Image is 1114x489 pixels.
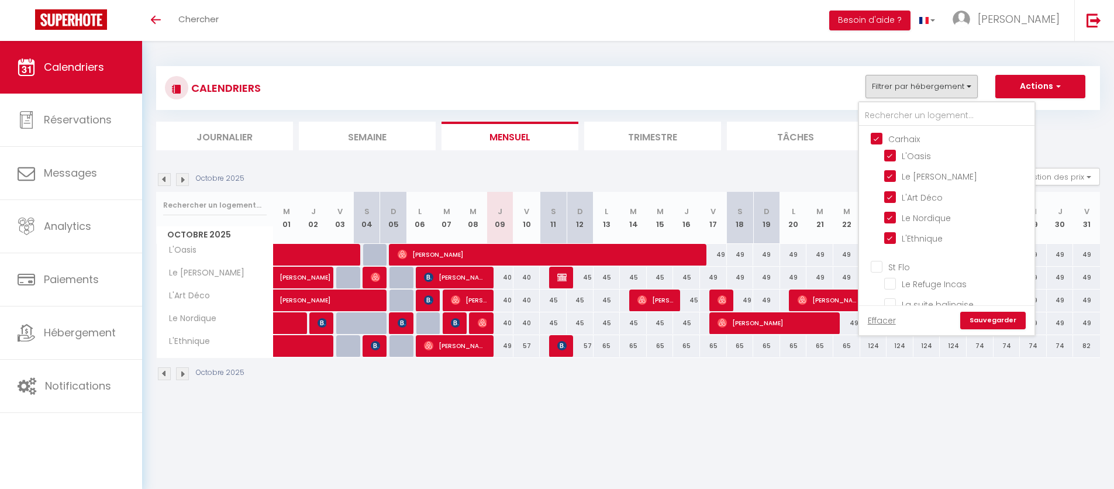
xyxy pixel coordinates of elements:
th: 04 [353,192,380,244]
button: Gestion des prix [1013,168,1100,185]
span: Notifications [45,378,111,393]
span: [PERSON_NAME] [280,283,387,305]
li: Semaine [299,122,436,150]
abbr: D [391,206,396,217]
li: Tâches [727,122,864,150]
th: 31 [1073,192,1100,244]
span: Octobre 2025 [157,226,273,243]
abbr: M [816,206,823,217]
div: 49 [1047,312,1074,334]
div: 65 [594,335,620,357]
input: Rechercher un logement... [163,195,267,216]
span: [PERSON_NAME] [451,312,460,334]
div: 57 [567,335,594,357]
div: 45 [567,312,594,334]
abbr: M [283,206,290,217]
div: Filtrer par hébergement [858,101,1036,336]
th: 16 [673,192,700,244]
th: 05 [380,192,407,244]
span: [PERSON_NAME] [398,243,702,266]
span: [PERSON_NAME] [424,335,487,357]
span: Messages [44,166,97,180]
span: Analytics [44,219,91,233]
abbr: S [737,206,743,217]
abbr: S [551,206,556,217]
div: 124 [860,335,887,357]
div: 124 [887,335,913,357]
div: 45 [673,312,700,334]
img: ... [953,11,970,28]
th: 18 [727,192,754,244]
abbr: V [711,206,716,217]
span: Chercher [178,13,219,25]
th: 10 [513,192,540,244]
h3: CALENDRIERS [188,75,261,101]
div: 49 [727,267,754,288]
div: 65 [727,335,754,357]
span: [PERSON_NAME] [718,312,834,334]
span: [PERSON_NAME] [557,335,566,357]
span: [PERSON_NAME] [978,12,1060,26]
span: [PERSON_NAME] [451,289,487,311]
th: 11 [540,192,567,244]
div: 65 [620,335,647,357]
li: Mensuel [442,122,578,150]
th: 22 [833,192,860,244]
span: [PERSON_NAME] [557,266,566,288]
div: 65 [673,335,700,357]
span: L'Ethnique [158,335,213,348]
span: Calendriers [44,60,104,74]
div: 65 [753,335,780,357]
div: 49 [727,290,754,311]
th: 06 [406,192,433,244]
abbr: J [311,206,316,217]
div: 45 [620,267,647,288]
th: 21 [806,192,833,244]
span: [PERSON_NAME] [424,266,487,288]
div: 45 [540,290,567,311]
span: L'Ethnique [902,233,943,244]
img: logout [1087,13,1101,27]
div: 49 [833,267,860,288]
div: 45 [594,267,620,288]
div: 40 [487,290,513,311]
div: 65 [780,335,807,357]
span: [PERSON_NAME] [280,260,333,283]
div: 40 [487,312,513,334]
div: 65 [647,335,674,357]
a: Effacer [868,314,896,327]
div: 49 [1073,312,1100,334]
span: [PERSON_NAME] [318,312,326,334]
abbr: M [657,206,664,217]
span: [PERSON_NAME] [424,289,433,311]
span: [PERSON_NAME] [371,335,380,357]
div: 40 [513,290,540,311]
input: Rechercher un logement... [859,105,1034,126]
div: 49 [806,267,833,288]
div: 45 [673,290,700,311]
abbr: V [524,206,529,217]
span: [PERSON_NAME] [478,312,487,334]
div: 65 [700,335,727,357]
th: 20 [780,192,807,244]
span: [PERSON_NAME] [637,289,673,311]
div: 49 [833,312,860,334]
th: 07 [433,192,460,244]
abbr: M [470,206,477,217]
abbr: M [630,206,637,217]
div: 74 [967,335,994,357]
div: 49 [806,244,833,266]
span: Le Nordique [902,212,951,224]
th: 12 [567,192,594,244]
span: [PERSON_NAME] [398,312,406,334]
div: 49 [727,244,754,266]
div: 45 [647,267,674,288]
abbr: M [443,206,450,217]
abbr: J [684,206,689,217]
div: 45 [540,312,567,334]
th: 19 [753,192,780,244]
button: Filtrer par hébergement [865,75,978,98]
span: Réservations [44,112,112,127]
div: 49 [1073,244,1100,266]
img: Super Booking [35,9,107,30]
